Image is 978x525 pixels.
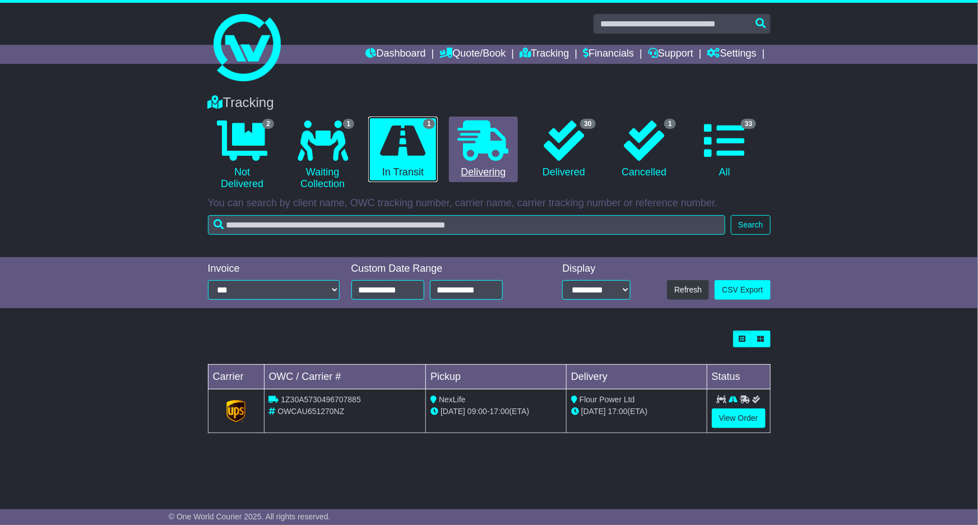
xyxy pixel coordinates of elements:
[741,119,756,129] span: 33
[566,365,707,389] td: Delivery
[208,263,340,275] div: Invoice
[202,95,776,111] div: Tracking
[610,117,679,183] a: 1 Cancelled
[208,365,264,389] td: Carrier
[571,406,702,417] div: (ETA)
[467,407,487,416] span: 09:00
[580,119,595,129] span: 30
[490,407,509,416] span: 17:00
[731,215,770,235] button: Search
[439,45,506,64] a: Quote/Book
[264,365,426,389] td: OWC / Carrier #
[562,263,630,275] div: Display
[343,119,355,129] span: 1
[583,45,634,64] a: Financials
[581,407,606,416] span: [DATE]
[430,406,562,417] div: - (ETA)
[426,365,567,389] td: Pickup
[667,280,709,300] button: Refresh
[520,45,569,64] a: Tracking
[449,117,518,183] a: Delivering
[529,117,598,183] a: 30 Delivered
[277,407,344,416] span: OWCAU651270NZ
[368,117,437,183] a: 1 In Transit
[262,119,274,129] span: 2
[712,408,766,428] a: View Order
[208,197,771,210] p: You can search by client name, OWC tracking number, carrier name, carrier tracking number or refe...
[226,400,245,422] img: GetCarrierServiceLogo
[366,45,426,64] a: Dashboard
[608,407,628,416] span: 17:00
[208,117,277,194] a: 2 Not Delivered
[441,407,465,416] span: [DATE]
[648,45,693,64] a: Support
[707,365,770,389] td: Status
[423,119,435,129] span: 1
[169,512,331,521] span: © One World Courier 2025. All rights reserved.
[664,119,676,129] span: 1
[580,395,635,404] span: Flour Power Ltd
[715,280,770,300] a: CSV Export
[288,117,357,194] a: 1 Waiting Collection
[707,45,757,64] a: Settings
[281,395,360,404] span: 1Z30A5730496707885
[439,395,465,404] span: NexLife
[351,263,531,275] div: Custom Date Range
[690,117,759,183] a: 33 All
